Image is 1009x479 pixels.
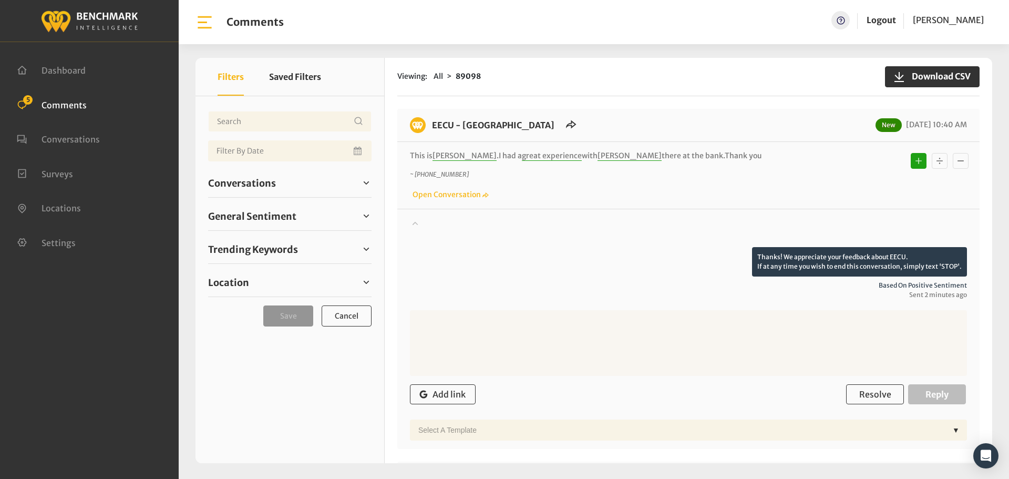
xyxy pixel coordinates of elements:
a: Location [208,274,372,290]
p: Thanks! We appreciate your feedback about EECU. If at any time you wish to end this conversation,... [752,247,967,277]
span: [PERSON_NAME] [913,15,984,25]
span: Comments [42,99,87,110]
button: Cancel [322,305,372,327]
span: great experience [522,151,582,161]
span: [DATE] 10:40 AM [903,120,967,129]
div: Open Intercom Messenger [973,443,998,468]
button: Resolve [846,384,904,404]
div: Basic example [908,150,971,171]
span: All [434,72,443,81]
img: benchmark [410,117,426,133]
span: Sent 2 minutes ago [410,290,967,300]
p: This is .I had a with there at the bank.Thank you [410,150,828,161]
a: Locations [17,202,81,212]
button: Saved Filters [269,58,321,96]
span: Locations [42,203,81,213]
a: Conversations [208,175,372,191]
span: Conversations [208,176,276,190]
div: Select a Template [413,420,948,441]
a: Settings [17,237,76,247]
h1: Comments [226,16,284,28]
span: Resolve [859,389,891,400]
span: Settings [42,237,76,248]
span: New [876,118,902,132]
a: Logout [867,11,896,29]
span: Viewing: [397,71,427,82]
span: Conversations [42,134,100,145]
span: [PERSON_NAME] [433,151,497,161]
span: Surveys [42,168,73,179]
span: [PERSON_NAME] [598,151,662,161]
h6: EECU - Milburn [426,117,561,133]
a: General Sentiment [208,208,372,224]
div: ▼ [948,420,964,441]
a: EECU - [GEOGRAPHIC_DATA] [432,120,554,130]
a: [PERSON_NAME] [913,11,984,29]
span: General Sentiment [208,209,296,223]
a: Surveys [17,168,73,178]
a: Open Conversation [410,190,489,199]
span: Download CSV [905,70,971,83]
button: Add link [410,384,476,404]
a: Dashboard [17,64,86,75]
i: ~ [PHONE_NUMBER] [410,170,469,178]
span: Based on positive sentiment [410,281,967,290]
img: bar [195,13,214,32]
a: Conversations [17,133,100,144]
input: Date range input field [208,140,372,161]
span: 5 [23,95,33,105]
button: Open Calendar [352,140,365,161]
button: Download CSV [885,66,980,87]
span: Location [208,276,249,290]
span: Dashboard [42,65,86,76]
input: Username [208,111,372,132]
img: benchmark [40,8,138,34]
a: Comments 5 [17,99,87,109]
span: Trending Keywords [208,242,298,257]
a: Trending Keywords [208,241,372,257]
a: Logout [867,15,896,25]
strong: 89098 [456,72,481,81]
button: Filters [218,58,244,96]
